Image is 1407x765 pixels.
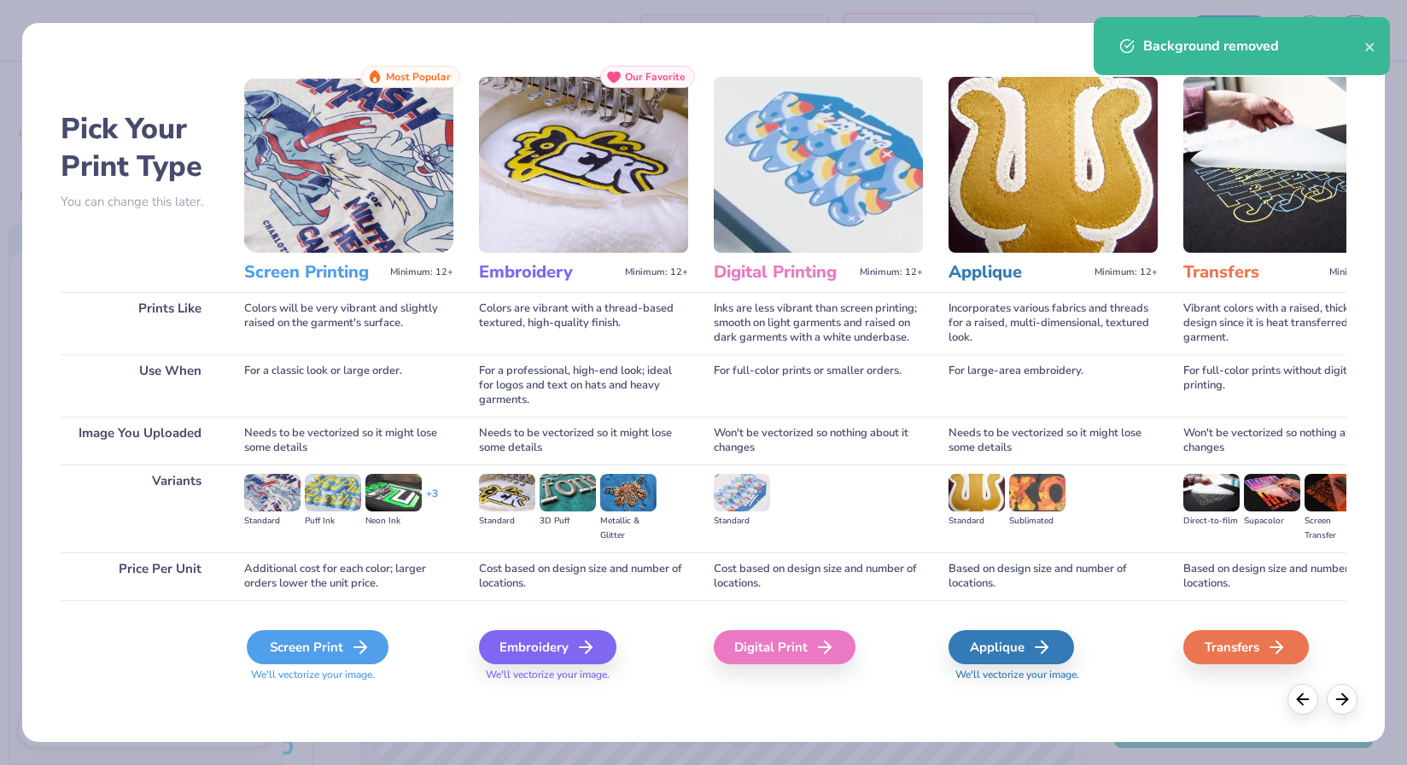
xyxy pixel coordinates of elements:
img: Screen Printing [244,77,453,253]
div: Standard [949,514,1005,528]
img: Standard [479,474,535,511]
img: Applique [949,77,1158,253]
img: Screen Transfer [1305,474,1361,511]
span: We'll vectorize your image. [949,668,1158,682]
div: Variants [61,464,219,552]
h3: Screen Printing [244,261,383,283]
div: Use When [61,354,219,417]
span: We'll vectorize your image. [244,668,453,682]
img: Supacolor [1244,474,1300,511]
div: Standard [714,514,770,528]
div: For full-color prints or smaller orders. [714,354,923,417]
div: Additional cost for each color; larger orders lower the unit price. [244,552,453,600]
h3: Embroidery [479,261,618,283]
div: For full-color prints without digital printing. [1183,354,1392,417]
div: Won't be vectorized so nothing about it changes [1183,417,1392,464]
span: Our Favorite [625,71,686,83]
span: We'll vectorize your image. [479,668,688,682]
img: Standard [714,474,770,511]
div: Colors are vibrant with a thread-based textured, high-quality finish. [479,292,688,354]
span: Minimum: 12+ [1329,266,1392,278]
p: You can change this later. [61,195,219,209]
div: Based on design size and number of locations. [949,552,1158,600]
div: Based on design size and number of locations. [1183,552,1392,600]
div: Inks are less vibrant than screen printing; smooth on light garments and raised on dark garments ... [714,292,923,354]
div: For large-area embroidery. [949,354,1158,417]
div: Vibrant colors with a raised, thicker design since it is heat transferred on the garment. [1183,292,1392,354]
div: Screen Transfer [1305,514,1361,543]
img: Transfers [1183,77,1392,253]
img: Standard [949,474,1005,511]
div: Won't be vectorized so nothing about it changes [714,417,923,464]
div: Direct-to-film [1183,514,1240,528]
div: Standard [479,514,535,528]
div: + 3 [426,487,438,516]
img: 3D Puff [540,474,596,511]
span: Minimum: 12+ [860,266,923,278]
div: Metallic & Glitter [600,514,657,543]
div: Needs to be vectorized so it might lose some details [949,417,1158,464]
div: Incorporates various fabrics and threads for a raised, multi-dimensional, textured look. [949,292,1158,354]
h2: Pick Your Print Type [61,110,219,185]
div: Applique [949,630,1074,664]
div: For a professional, high-end look; ideal for logos and text on hats and heavy garments. [479,354,688,417]
h3: Digital Printing [714,261,853,283]
div: Needs to be vectorized so it might lose some details [244,417,453,464]
div: Prints Like [61,292,219,354]
img: Neon Ink [365,474,422,511]
div: For a classic look or large order. [244,354,453,417]
div: Background removed [1143,36,1364,56]
img: Puff Ink [305,474,361,511]
div: Digital Print [714,630,855,664]
div: Standard [244,514,301,528]
div: 3D Puff [540,514,596,528]
span: Minimum: 12+ [625,266,688,278]
div: Embroidery [479,630,616,664]
div: Needs to be vectorized so it might lose some details [479,417,688,464]
span: Most Popular [386,71,451,83]
div: Cost based on design size and number of locations. [479,552,688,600]
div: Cost based on design size and number of locations. [714,552,923,600]
img: Metallic & Glitter [600,474,657,511]
img: Digital Printing [714,77,923,253]
div: Transfers [1183,630,1309,664]
div: Sublimated [1009,514,1065,528]
div: Supacolor [1244,514,1300,528]
img: Direct-to-film [1183,474,1240,511]
div: Neon Ink [365,514,422,528]
h3: Transfers [1183,261,1322,283]
span: Minimum: 12+ [1095,266,1158,278]
button: close [1364,36,1376,56]
div: Image You Uploaded [61,417,219,464]
div: Screen Print [247,630,388,664]
img: Sublimated [1009,474,1065,511]
div: Colors will be very vibrant and slightly raised on the garment's surface. [244,292,453,354]
div: Puff Ink [305,514,361,528]
img: Embroidery [479,77,688,253]
div: Price Per Unit [61,552,219,600]
span: Minimum: 12+ [390,266,453,278]
img: Standard [244,474,301,511]
h3: Applique [949,261,1088,283]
